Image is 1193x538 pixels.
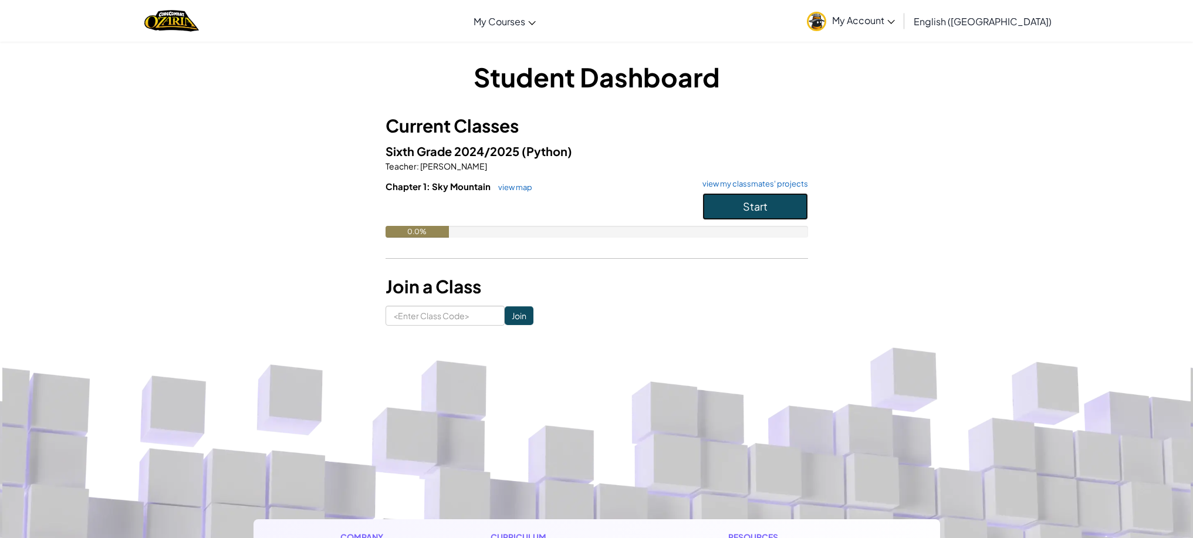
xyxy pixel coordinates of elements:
a: English ([GEOGRAPHIC_DATA]) [908,5,1057,37]
h3: Join a Class [386,273,808,300]
div: 0.0% [386,226,449,238]
input: Join [505,306,533,325]
span: Start [743,199,768,213]
img: avatar [807,12,826,31]
a: My Courses [468,5,542,37]
a: view map [492,182,532,192]
a: My Account [801,2,901,39]
span: (Python) [522,144,572,158]
img: Home [144,9,199,33]
span: English ([GEOGRAPHIC_DATA]) [914,15,1052,28]
span: My Account [832,14,895,26]
span: [PERSON_NAME] [419,161,487,171]
span: Teacher [386,161,417,171]
a: Ozaria by CodeCombat logo [144,9,199,33]
span: Chapter 1: Sky Mountain [386,181,492,192]
h1: Student Dashboard [386,59,808,95]
a: view my classmates' projects [697,180,808,188]
h3: Current Classes [386,113,808,139]
span: Sixth Grade 2024/2025 [386,144,522,158]
span: My Courses [474,15,525,28]
span: : [417,161,419,171]
button: Start [702,193,808,220]
input: <Enter Class Code> [386,306,505,326]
